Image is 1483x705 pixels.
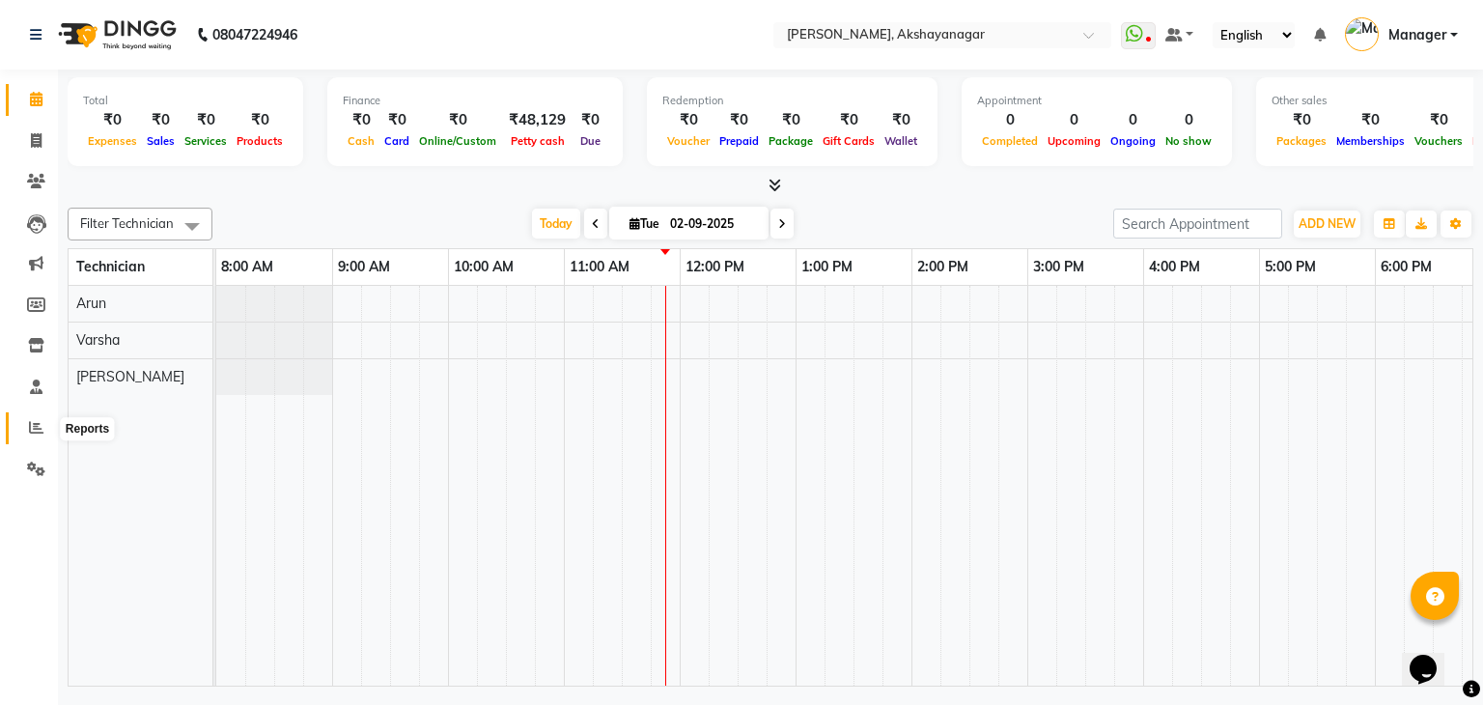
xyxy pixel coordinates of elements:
[1410,134,1468,148] span: Vouchers
[575,134,605,148] span: Due
[49,8,182,62] img: logo
[977,109,1043,131] div: 0
[1161,109,1217,131] div: 0
[1272,134,1331,148] span: Packages
[1105,109,1161,131] div: 0
[664,210,761,239] input: 2025-09-02
[662,93,922,109] div: Redemption
[1345,17,1379,51] img: Manager
[880,134,922,148] span: Wallet
[1402,628,1464,686] iframe: chat widget
[212,8,297,62] b: 08047224946
[1260,253,1321,281] a: 5:00 PM
[1028,253,1089,281] a: 3:00 PM
[449,253,518,281] a: 10:00 AM
[1105,134,1161,148] span: Ongoing
[76,331,120,349] span: Varsha
[662,109,714,131] div: ₹0
[61,418,114,441] div: Reports
[414,134,501,148] span: Online/Custom
[216,253,278,281] a: 8:00 AM
[797,253,857,281] a: 1:00 PM
[83,109,142,131] div: ₹0
[1272,109,1331,131] div: ₹0
[83,134,142,148] span: Expenses
[764,109,818,131] div: ₹0
[1043,109,1105,131] div: 0
[180,109,232,131] div: ₹0
[379,134,414,148] span: Card
[76,295,106,312] span: Arun
[76,258,145,275] span: Technician
[764,134,818,148] span: Package
[1388,25,1446,45] span: Manager
[343,93,607,109] div: Finance
[343,134,379,148] span: Cash
[506,134,570,148] span: Petty cash
[1376,253,1437,281] a: 6:00 PM
[1410,109,1468,131] div: ₹0
[414,109,501,131] div: ₹0
[232,109,288,131] div: ₹0
[565,253,634,281] a: 11:00 AM
[532,209,580,239] span: Today
[912,253,973,281] a: 2:00 PM
[574,109,607,131] div: ₹0
[180,134,232,148] span: Services
[625,216,664,231] span: Tue
[76,368,184,385] span: [PERSON_NAME]
[714,134,764,148] span: Prepaid
[1331,134,1410,148] span: Memberships
[1299,216,1356,231] span: ADD NEW
[662,134,714,148] span: Voucher
[977,134,1043,148] span: Completed
[1161,134,1217,148] span: No show
[83,93,288,109] div: Total
[142,109,180,131] div: ₹0
[333,253,395,281] a: 9:00 AM
[818,134,880,148] span: Gift Cards
[343,109,379,131] div: ₹0
[142,134,180,148] span: Sales
[379,109,414,131] div: ₹0
[232,134,288,148] span: Products
[1294,211,1360,238] button: ADD NEW
[1144,253,1205,281] a: 4:00 PM
[1043,134,1105,148] span: Upcoming
[977,93,1217,109] div: Appointment
[880,109,922,131] div: ₹0
[1331,109,1410,131] div: ₹0
[818,109,880,131] div: ₹0
[501,109,574,131] div: ₹48,129
[80,215,174,231] span: Filter Technician
[1113,209,1282,239] input: Search Appointment
[681,253,749,281] a: 12:00 PM
[714,109,764,131] div: ₹0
